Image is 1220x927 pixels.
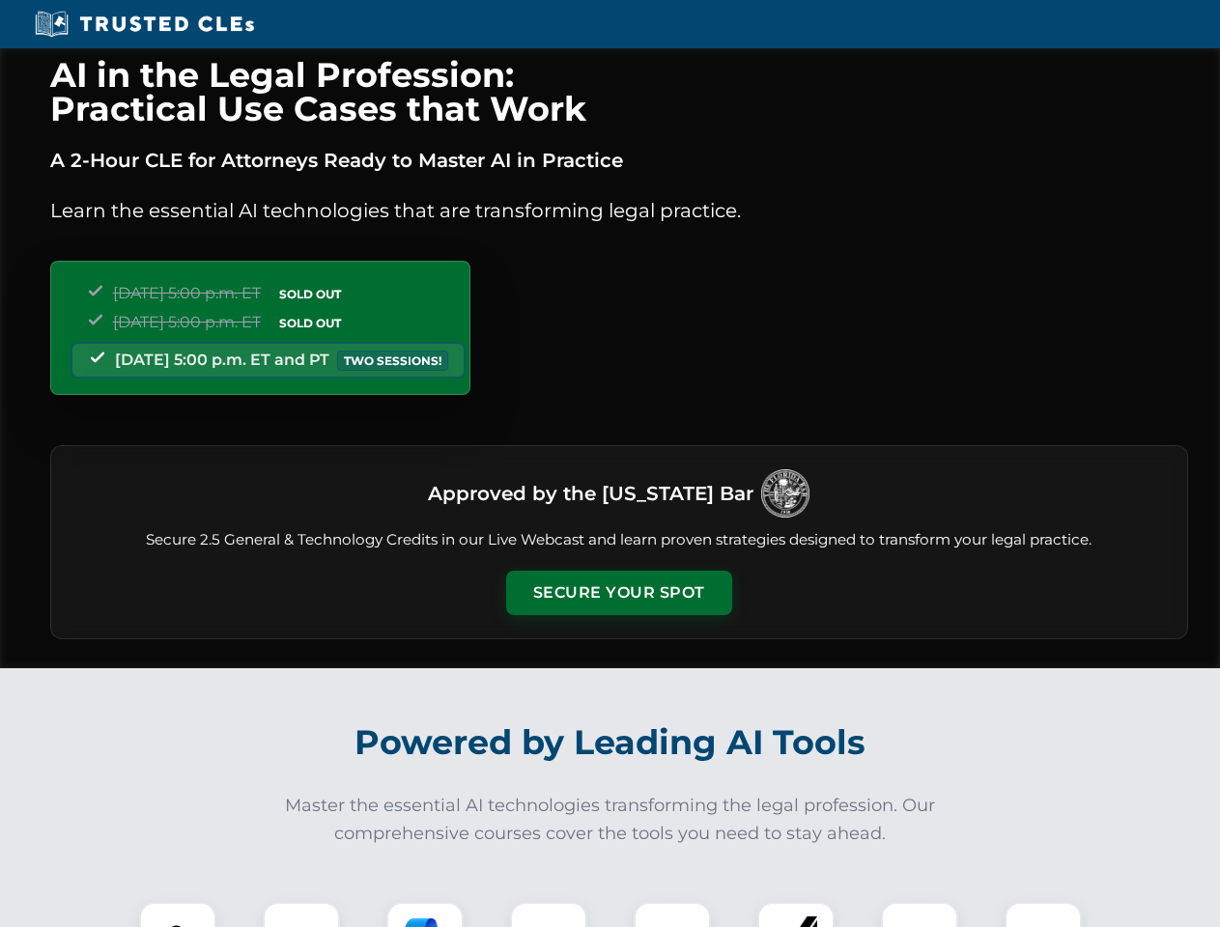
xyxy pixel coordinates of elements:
img: Logo [761,469,809,518]
span: [DATE] 5:00 p.m. ET [113,313,261,331]
p: Learn the essential AI technologies that are transforming legal practice. [50,195,1188,226]
h2: Powered by Leading AI Tools [75,709,1146,776]
button: Secure Your Spot [506,571,732,615]
span: [DATE] 5:00 p.m. ET [113,284,261,302]
h1: AI in the Legal Profession: Practical Use Cases that Work [50,58,1188,126]
span: SOLD OUT [272,313,348,333]
p: A 2-Hour CLE for Attorneys Ready to Master AI in Practice [50,145,1188,176]
h3: Approved by the [US_STATE] Bar [428,476,753,511]
p: Secure 2.5 General & Technology Credits in our Live Webcast and learn proven strategies designed ... [74,529,1164,551]
span: SOLD OUT [272,284,348,304]
img: Trusted CLEs [29,10,260,39]
p: Master the essential AI technologies transforming the legal profession. Our comprehensive courses... [272,792,949,848]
